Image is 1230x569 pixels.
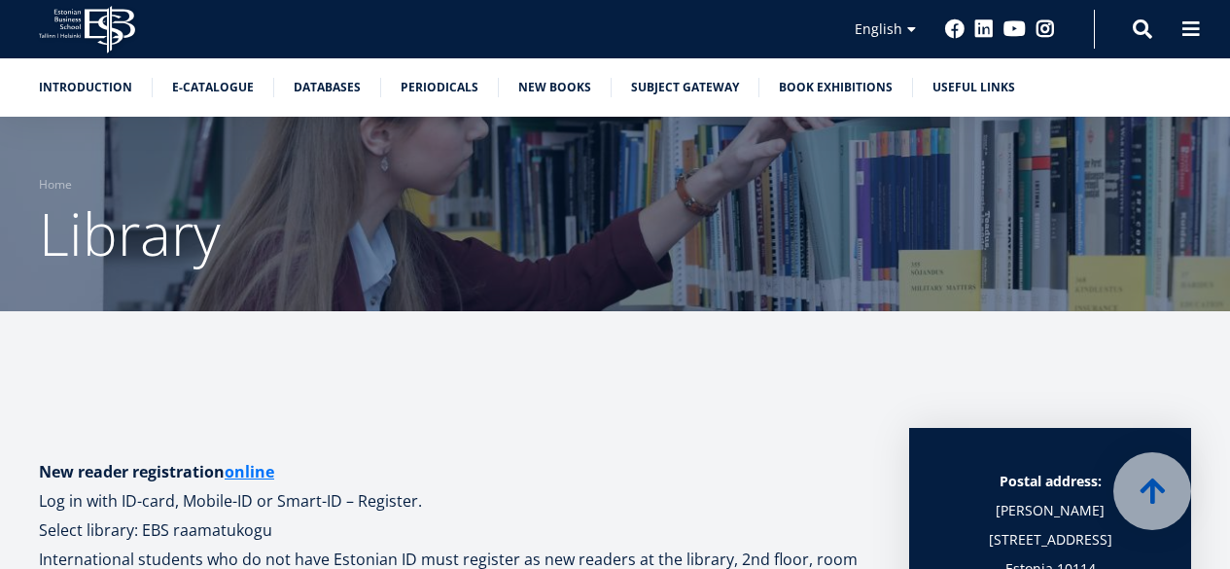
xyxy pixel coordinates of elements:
[294,78,361,97] a: Databases
[779,78,893,97] a: Book exhibitions
[401,78,478,97] a: Periodicals
[39,78,132,97] a: Introduction
[631,78,739,97] a: Subject Gateway
[39,175,72,195] a: Home
[1003,19,1026,39] a: Youtube
[39,457,870,516] p: Log in with ID-card, Mobile-ID or Smart-ID – Register.
[974,19,994,39] a: Linkedin
[172,78,254,97] a: E-catalogue
[1036,19,1055,39] a: Instagram
[1000,472,1102,490] strong: Postal address:
[39,461,274,482] strong: New reader registration
[932,78,1015,97] a: Useful links
[225,457,274,486] a: online
[39,194,221,273] span: Library
[945,19,965,39] a: Facebook
[518,78,591,97] a: New books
